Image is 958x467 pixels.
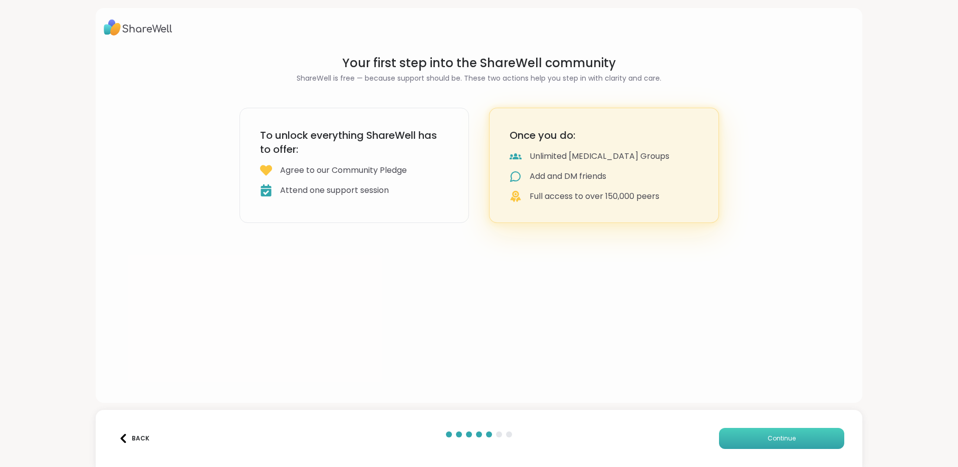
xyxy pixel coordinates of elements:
[239,55,719,71] h1: Your first step into the ShareWell community
[719,428,844,449] button: Continue
[104,16,172,39] img: ShareWell Logo
[768,434,796,443] span: Continue
[239,73,719,84] h2: ShareWell is free — because support should be. These two actions help you step in with clarity an...
[510,128,698,142] h3: Once you do:
[114,428,154,449] button: Back
[119,434,149,443] div: Back
[280,184,389,196] div: Attend one support session
[280,164,407,176] div: Agree to our Community Pledge
[530,170,606,182] div: Add and DM friends
[530,190,659,202] div: Full access to over 150,000 peers
[260,128,449,156] h3: To unlock everything ShareWell has to offer:
[530,150,669,162] div: Unlimited [MEDICAL_DATA] Groups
